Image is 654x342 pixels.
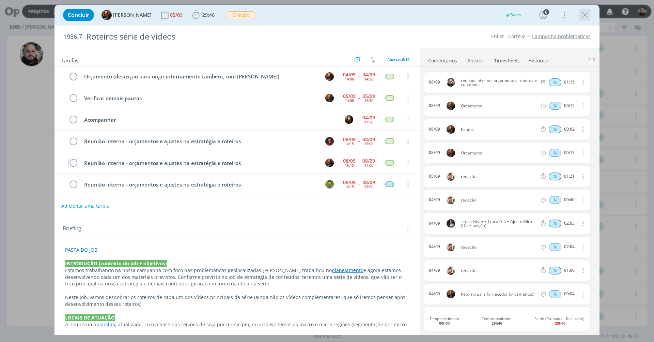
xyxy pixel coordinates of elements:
span: -- [358,139,360,144]
div: Horas normais [549,267,561,274]
span: redação [458,245,540,249]
button: 6 [538,10,549,20]
span: N [549,267,561,274]
div: 17:30 [364,120,373,124]
div: Acompanhar [81,116,338,124]
span: N [549,102,561,110]
div: 17:00 [364,142,373,146]
div: 08/09 [429,80,440,85]
div: 08/09 [429,127,440,132]
span: reunião interna - orçamentos, roteiros e conteúdo [458,78,540,87]
button: Criação [225,11,256,19]
span: N [549,125,561,133]
button: T [324,71,334,81]
span: 1936.7 [63,33,82,41]
div: 00:12 [564,103,575,108]
div: 16:15 [345,163,354,167]
span: redação [458,269,540,273]
div: 08/09 [362,159,375,163]
div: 05/09 [429,174,440,179]
img: E [345,115,353,124]
div: Reunião interna - orçamentos e ajustes na estratégia e roteiros [81,180,319,189]
div: 04/09 [343,72,356,77]
div: 14:30 [364,99,373,102]
p: [PERSON_NAME] trabalhou no e agora estamos desenvolvendo cada um dos materiais previstos. Conform... [65,267,409,287]
div: 14:00 [345,99,354,102]
div: Reunião interna - orçamentos e ajustes na estratégia e roteiros [81,137,319,146]
b: 29h46 [492,321,502,326]
img: M [325,137,334,146]
div: Horas normais [549,102,561,110]
div: 08/09 [362,180,375,185]
span: -- [358,160,360,165]
div: 00:02 [564,127,575,132]
a: planilha [96,321,115,328]
div: 14:30 [364,77,373,81]
div: Horas normais [549,173,561,180]
img: T [102,10,112,20]
span: N [549,173,561,180]
div: 08/09 [343,180,356,185]
p: Neste job, vamos desdobrar os roteiros de cada um dos vídeos principais da série (ainda não os ví... [65,294,409,308]
div: 00:04 [564,292,575,296]
div: Verificar demais pautas [81,94,319,103]
div: 00:15 [564,150,575,155]
button: T [324,179,334,190]
a: Comentários [428,54,457,64]
span: Tempo estimado [430,316,459,325]
img: G [447,172,455,181]
div: 00:40 [564,197,575,202]
span: Pautas [458,128,540,132]
a: Enlist - Corteva [491,33,526,40]
img: T [447,149,455,157]
a: Campanha problemáticas [532,33,591,40]
img: C [447,219,455,228]
strong: LOCAIS DE ATUAÇÃO [65,314,115,321]
button: Adicionar uma tarefa [61,200,110,212]
div: 05/09 [343,94,356,99]
span: Tempo realizado [482,316,512,325]
img: G [447,243,455,251]
div: Horas normais [549,196,561,204]
img: G [447,196,455,204]
div: 08/09 [429,103,440,108]
button: T [324,93,334,103]
img: G [447,266,455,275]
div: 04/09 [362,115,375,120]
div: 16:15 [345,185,354,189]
span: N [549,149,561,157]
span: Orçamento [458,104,540,108]
span: redação [458,175,540,179]
p: // Temos uma , atualizada, com a base das regiões de soja por município, no arquivo temos as macr... [65,321,409,335]
div: 04/09 [429,197,440,202]
img: G [447,78,455,87]
div: 08/09 [362,137,375,142]
span: Criação [226,11,256,19]
button: 29:46 [190,10,216,20]
div: Horas normais [549,243,561,251]
span: Troca Gean + Troca Gio + Ajuste Miro (Distribuição) [458,220,540,228]
div: 17:00 [364,185,373,189]
span: N [549,220,561,227]
span: N [549,196,561,204]
div: 01:15 [564,80,575,85]
div: 16:15 [345,142,354,146]
span: Estamos trabalhando na nossa campanha com foco nas problemáticas geolocalizadas. [65,267,263,273]
img: T [447,125,455,134]
div: Horas normais [549,290,561,298]
div: Anexos [467,57,484,64]
div: Roteiros série de vídeos [83,28,368,45]
span: Retorno para fornecedor (orçamentos) [458,292,540,296]
span: [PERSON_NAME] [113,13,152,17]
div: 04/09 [429,244,440,249]
div: 05/09 [362,94,375,99]
span: Saldo (Estimado - Realizado) [534,316,584,325]
img: T [325,94,334,102]
div: 04/09 [362,72,375,77]
span: redação [458,198,540,202]
div: dialog [54,5,599,335]
span: Briefing [63,224,81,233]
a: Histórico [528,54,549,64]
div: Horas normais [549,125,561,133]
div: 08/09 [343,159,356,163]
